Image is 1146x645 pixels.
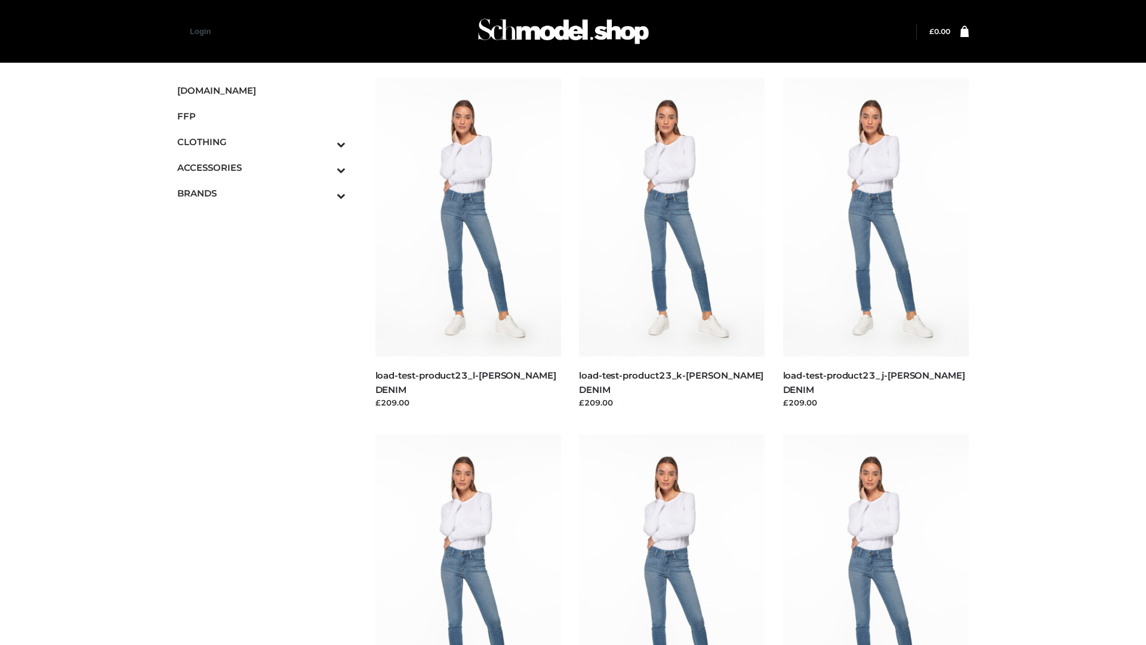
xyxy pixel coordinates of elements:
div: £209.00 [783,397,969,408]
span: ACCESSORIES [177,161,346,174]
span: [DOMAIN_NAME] [177,84,346,97]
a: ACCESSORIESToggle Submenu [177,155,346,180]
div: £209.00 [375,397,562,408]
a: £0.00 [929,27,950,36]
a: Login [190,27,211,36]
span: CLOTHING [177,135,346,149]
a: [DOMAIN_NAME] [177,78,346,103]
a: load-test-product23_l-[PERSON_NAME] DENIM [375,370,556,395]
bdi: 0.00 [929,27,950,36]
a: load-test-product23_k-[PERSON_NAME] DENIM [579,370,763,395]
a: FFP [177,103,346,129]
button: Toggle Submenu [304,129,346,155]
div: £209.00 [579,397,765,408]
span: FFP [177,109,346,123]
a: load-test-product23_j-[PERSON_NAME] DENIM [783,370,965,395]
button: Toggle Submenu [304,155,346,180]
img: Schmodel Admin 964 [474,8,653,55]
a: BRANDSToggle Submenu [177,180,346,206]
span: BRANDS [177,186,346,200]
button: Toggle Submenu [304,180,346,206]
a: CLOTHINGToggle Submenu [177,129,346,155]
span: £ [929,27,934,36]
